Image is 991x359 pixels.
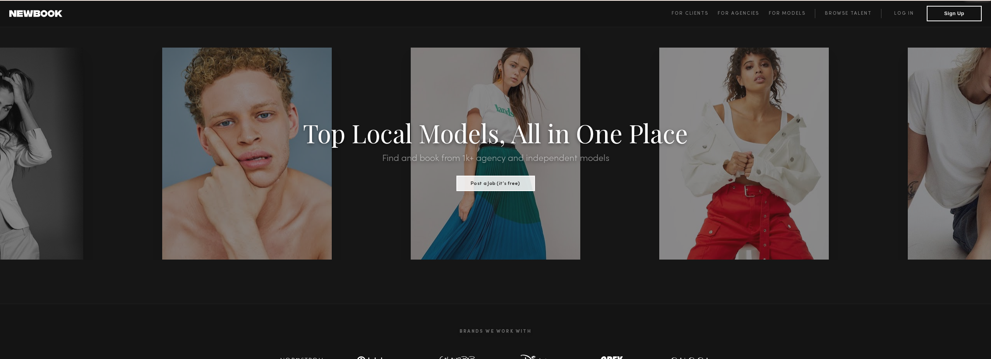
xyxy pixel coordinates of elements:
a: Browse Talent [815,9,881,18]
span: For Models [769,11,806,16]
h2: Find and book from 1k+ agency and independent models [74,154,917,163]
a: Log in [881,9,927,18]
a: For Agencies [718,9,768,18]
span: For Clients [672,11,708,16]
h1: Top Local Models, All in One Place [74,121,917,145]
a: For Models [769,9,815,18]
button: Sign Up [927,6,982,21]
span: For Agencies [718,11,759,16]
h2: Brands We Work With [263,320,728,344]
a: Post a Job (it’s free) [456,178,535,187]
a: For Clients [672,9,718,18]
button: Post a Job (it’s free) [456,176,535,191]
